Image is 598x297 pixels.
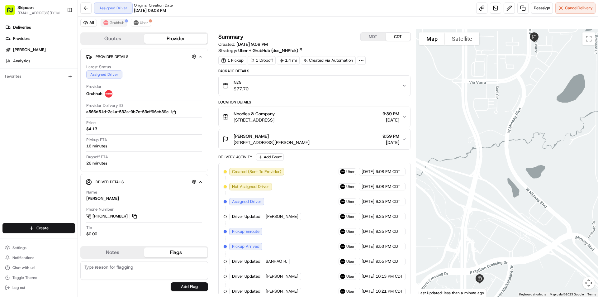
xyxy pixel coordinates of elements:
[96,180,124,184] span: Driver Details
[86,207,114,212] span: Phone Number
[219,107,410,127] button: Noodles & Company[STREET_ADDRESS]9:39 PM[DATE]
[6,25,113,35] p: Welcome 👋
[376,259,400,264] span: 9:55 PM CDT
[418,289,438,297] a: Open this area in Google Maps (opens a new window)
[17,4,34,11] span: Skipcart
[6,81,40,86] div: Past conversations
[171,282,208,291] button: Add Flag
[362,244,374,249] span: [DATE]
[232,244,259,249] span: Pickup Arrived
[382,117,399,123] span: [DATE]
[62,155,75,159] span: Pylon
[55,113,68,118] span: [DATE]
[238,47,303,54] a: Uber + GrubHub (dss_NHPfdk)
[17,11,62,16] button: [EMAIL_ADDRESS][DOMAIN_NAME]
[555,2,596,14] button: CancelDelivery
[110,20,124,25] span: Grubhub
[238,47,298,54] span: Uber + GrubHub (dss_NHPfdk)
[301,56,356,65] a: Created via Automation
[346,184,355,189] span: Uber
[12,255,34,260] span: Notifications
[248,56,276,65] div: 1 Dropoff
[232,184,269,189] span: Not Assigned Driver
[382,111,399,117] span: 9:39 PM
[44,154,75,159] a: Powered byPylon
[382,139,399,146] span: [DATE]
[340,229,345,234] img: uber-new-logo.jpeg
[382,133,399,139] span: 9:59 PM
[340,199,345,204] img: uber-new-logo.jpeg
[340,214,345,219] img: uber-new-logo.jpeg
[582,32,595,45] button: Toggle fullscreen view
[218,56,246,65] div: 1 Pickup
[86,154,108,160] span: Dropoff ETA
[362,214,374,219] span: [DATE]
[376,274,403,279] span: 10:13 PM CDT
[236,41,268,47] span: [DATE] 9:08 PM
[346,259,355,264] span: Uber
[2,22,78,32] a: Deliveries
[86,225,92,231] span: Tip
[131,19,151,26] button: Uber
[218,69,411,74] div: Package Details
[218,47,303,54] div: Strategy:
[134,3,173,8] span: Original Creation Date
[346,229,355,234] span: Uber
[86,196,119,201] div: [PERSON_NAME]
[12,245,26,250] span: Settings
[86,84,102,89] span: Provider
[52,97,54,102] span: •
[16,40,103,47] input: Clear
[362,199,374,204] span: [DATE]
[232,214,260,219] span: Driver Updated
[362,259,374,264] span: [DATE]
[587,293,596,296] a: Terms
[86,64,111,70] span: Latest Status
[565,5,593,11] span: Cancel Delivery
[6,60,17,71] img: 1736555255976-a54dd68f-1ca7-489b-9aae-adbdc363a1c4
[86,137,107,143] span: Pickup ETA
[101,19,127,26] button: Grubhub
[266,259,287,264] span: SANHAO R.
[93,213,128,219] span: [PHONE_NUMBER]
[86,51,203,62] button: Provider Details
[234,133,269,139] span: [PERSON_NAME]
[376,229,400,234] span: 9:35 PM CDT
[218,41,268,47] span: Created:
[362,274,374,279] span: [DATE]
[134,20,139,25] img: uber-new-logo.jpeg
[340,289,345,294] img: uber-new-logo.jpeg
[340,244,345,249] img: uber-new-logo.jpeg
[362,289,374,294] span: [DATE]
[361,33,386,41] button: MDT
[376,289,403,294] span: 10:21 PM CDT
[13,47,46,53] span: [PERSON_NAME]
[2,253,75,262] button: Notifications
[2,2,64,17] button: Skipcart[EMAIL_ADDRESS][DOMAIN_NAME]
[2,34,78,44] a: Providers
[2,273,75,282] button: Toggle Theme
[52,113,54,118] span: •
[232,274,260,279] span: Driver Updated
[19,97,50,102] span: [PERSON_NAME]
[140,20,148,25] span: Uber
[36,225,49,231] span: Create
[234,117,275,123] span: [STREET_ADDRESS]
[219,129,410,149] button: [PERSON_NAME][STREET_ADDRESS][PERSON_NAME]9:59 PM[DATE]
[218,100,411,105] div: Location Details
[13,25,31,30] span: Deliveries
[232,169,281,175] span: Created (Sent To Provider)
[232,289,260,294] span: Driver Updated
[346,274,355,279] span: Uber
[376,169,400,175] span: 9:08 PM CDT
[419,32,445,45] button: Show street map
[219,76,410,96] button: N/A$77.70
[6,140,11,145] div: 📗
[28,60,102,66] div: Start new chat
[531,2,553,14] button: Reassign
[86,177,203,187] button: Driver Details
[266,214,298,219] span: [PERSON_NAME]
[86,120,96,126] span: Price
[550,293,584,296] span: Map data ©2025 Google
